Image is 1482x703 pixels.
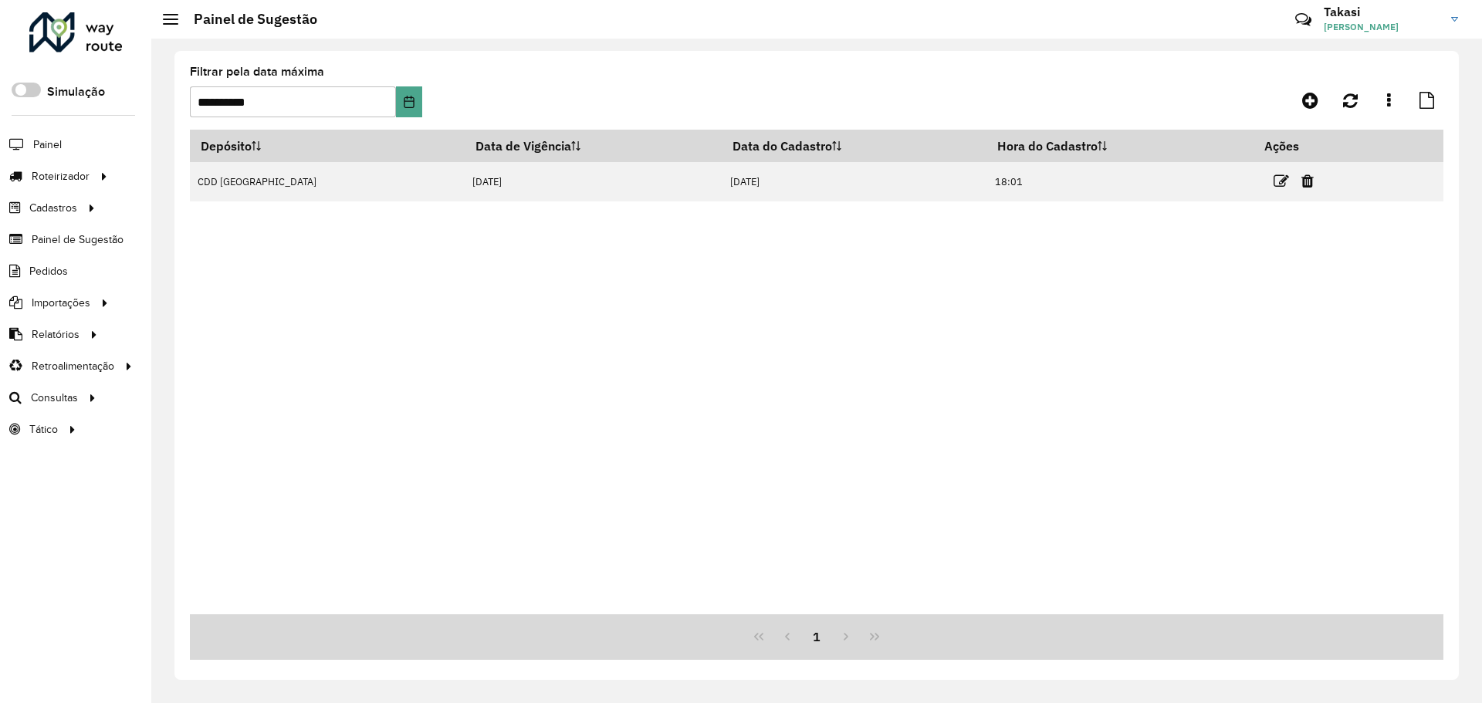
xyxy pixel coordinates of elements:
span: Retroalimentação [32,358,114,374]
a: Editar [1274,171,1289,191]
button: 1 [802,622,831,651]
label: Filtrar pela data máxima [190,63,324,81]
td: 18:01 [987,162,1254,201]
span: Relatórios [32,326,80,343]
h2: Painel de Sugestão [178,11,317,28]
td: CDD [GEOGRAPHIC_DATA] [190,162,465,201]
th: Ações [1254,130,1346,162]
button: Choose Date [396,86,421,117]
td: [DATE] [465,162,722,201]
a: Contato Rápido [1287,3,1320,36]
a: Excluir [1301,171,1314,191]
td: [DATE] [722,162,986,201]
span: Painel de Sugestão [32,232,123,248]
span: [PERSON_NAME] [1324,20,1440,34]
th: Depósito [190,130,465,162]
h3: Takasi [1324,5,1440,19]
th: Hora do Cadastro [987,130,1254,162]
span: Cadastros [29,200,77,216]
th: Data do Cadastro [722,130,986,162]
span: Pedidos [29,263,68,279]
th: Data de Vigência [465,130,722,162]
label: Simulação [47,83,105,101]
span: Importações [32,295,90,311]
span: Painel [33,137,62,153]
span: Tático [29,421,58,438]
span: Consultas [31,390,78,406]
span: Roteirizador [32,168,90,184]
